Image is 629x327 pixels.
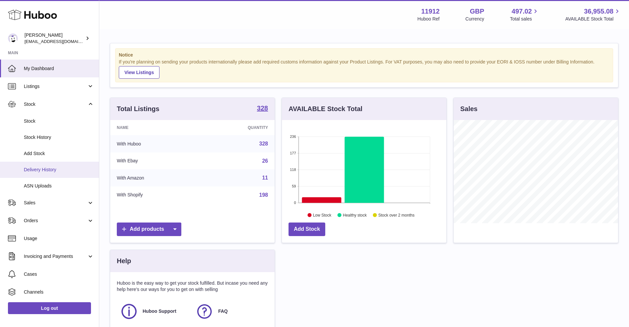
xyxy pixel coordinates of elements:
td: With Shopify [110,186,200,204]
span: Delivery History [24,167,94,173]
strong: 328 [257,105,268,111]
text: 177 [290,151,296,155]
a: Add products [117,223,181,236]
a: 328 [259,141,268,146]
h3: Sales [460,104,477,113]
a: Huboo Support [120,303,189,320]
a: FAQ [196,303,264,320]
div: Currency [466,16,484,22]
div: Huboo Ref [418,16,440,22]
h3: AVAILABLE Stock Total [289,104,362,113]
a: Log out [8,302,91,314]
img: info@carbonmyride.com [8,33,18,43]
span: 497.02 [512,7,532,16]
span: Usage [24,235,94,242]
text: 0 [294,201,296,205]
span: [EMAIL_ADDRESS][DOMAIN_NAME] [24,39,97,44]
span: AVAILABLE Stock Total [565,16,621,22]
span: Channels [24,289,94,295]
text: Stock over 2 months [378,213,414,217]
a: 36,955.08 AVAILABLE Stock Total [565,7,621,22]
text: 59 [292,184,296,188]
div: If you're planning on sending your products internationally please add required customs informati... [119,59,609,79]
a: 497.02 Total sales [510,7,539,22]
td: With Ebay [110,152,200,170]
a: 198 [259,192,268,198]
text: 236 [290,135,296,139]
a: View Listings [119,66,159,79]
span: Total sales [510,16,539,22]
h3: Help [117,257,131,266]
span: ASN Uploads [24,183,94,189]
span: Invoicing and Payments [24,253,87,260]
strong: 11912 [421,7,440,16]
span: Cases [24,271,94,277]
span: FAQ [218,308,228,314]
th: Name [110,120,200,135]
span: Stock [24,118,94,124]
text: Healthy stock [343,213,367,217]
a: 328 [257,105,268,113]
span: Huboo Support [143,308,176,314]
span: Stock [24,101,87,107]
h3: Total Listings [117,104,159,113]
span: Stock History [24,134,94,141]
text: Low Stock [313,213,332,217]
span: My Dashboard [24,65,94,72]
strong: Notice [119,52,609,58]
span: Add Stock [24,150,94,157]
td: With Amazon [110,169,200,186]
span: 36,955.08 [584,7,613,16]
th: Quantity [200,120,275,135]
text: 118 [290,168,296,172]
a: Add Stock [289,223,325,236]
a: 11 [262,175,268,181]
p: Huboo is the easy way to get your stock fulfilled. But incase you need any help here's our ways f... [117,280,268,293]
span: Orders [24,218,87,224]
div: [PERSON_NAME] [24,32,84,45]
span: Listings [24,83,87,90]
a: 26 [262,158,268,164]
span: Sales [24,200,87,206]
strong: GBP [470,7,484,16]
td: With Huboo [110,135,200,152]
